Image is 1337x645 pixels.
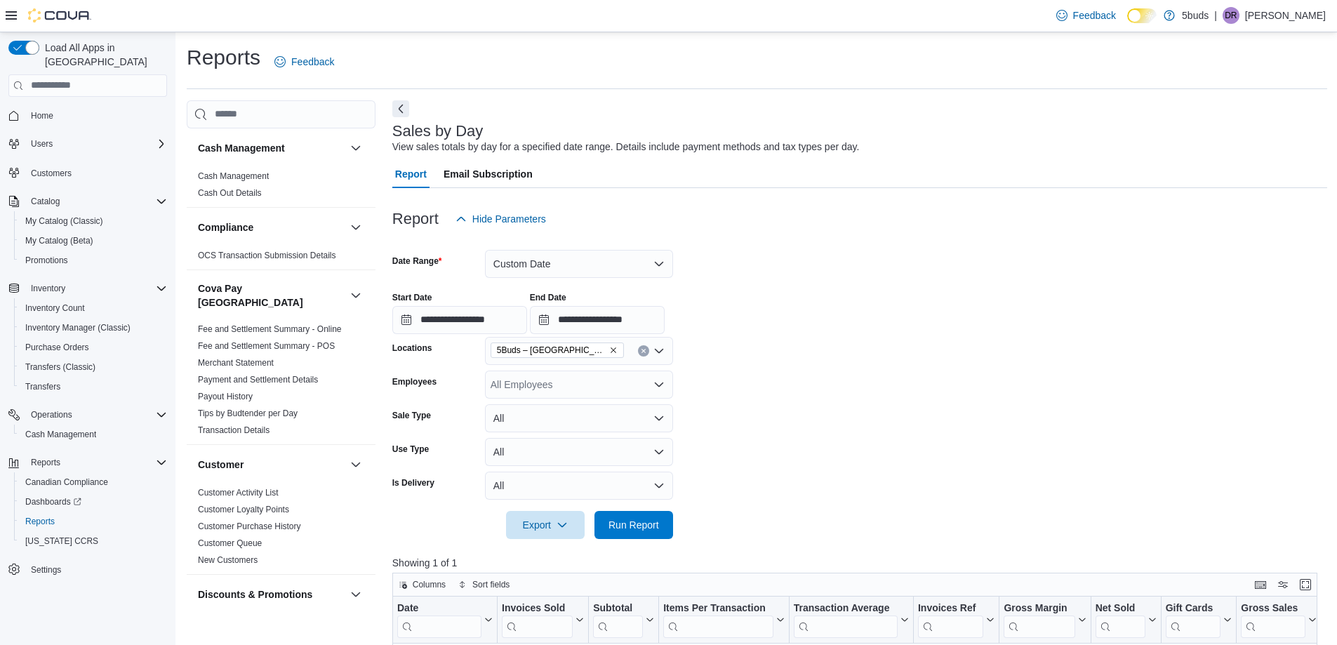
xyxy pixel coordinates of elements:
[3,453,173,472] button: Reports
[198,521,301,531] a: Customer Purchase History
[198,538,262,549] span: Customer Queue
[347,219,364,236] button: Compliance
[198,141,285,155] h3: Cash Management
[392,444,429,455] label: Use Type
[413,579,446,590] span: Columns
[8,100,167,616] nav: Complex example
[198,281,345,310] button: Cova Pay [GEOGRAPHIC_DATA]
[20,252,167,269] span: Promotions
[198,488,279,498] a: Customer Activity List
[25,454,66,471] button: Reports
[392,343,432,354] label: Locations
[198,425,270,435] a: Transaction Details
[198,220,253,234] h3: Compliance
[198,324,342,335] span: Fee and Settlement Summary - Online
[20,319,167,336] span: Inventory Manager (Classic)
[198,250,336,261] span: OCS Transaction Submission Details
[392,376,437,387] label: Employees
[392,292,432,303] label: Start Date
[653,345,665,357] button: Open list of options
[31,283,65,294] span: Inventory
[198,408,298,418] a: Tips by Budtender per Day
[20,319,136,336] a: Inventory Manager (Classic)
[31,196,60,207] span: Catalog
[392,211,439,227] h3: Report
[485,250,673,278] button: Custom Date
[491,343,624,358] span: 5Buds – North Battleford
[198,554,258,566] span: New Customers
[3,405,173,425] button: Operations
[187,44,260,72] h1: Reports
[31,457,60,468] span: Reports
[502,602,573,616] div: Invoices Sold
[14,318,173,338] button: Inventory Manager (Classic)
[3,559,173,580] button: Settings
[1241,602,1305,616] div: Gross Sales
[392,556,1327,570] p: Showing 1 of 1
[198,141,345,155] button: Cash Management
[20,493,87,510] a: Dashboards
[187,168,375,207] div: Cash Management
[347,586,364,603] button: Discounts & Promotions
[25,536,98,547] span: [US_STATE] CCRS
[609,346,618,354] button: Remove 5Buds – North Battleford from selection in this group
[14,492,173,512] a: Dashboards
[20,300,167,317] span: Inventory Count
[198,425,270,436] span: Transaction Details
[20,493,167,510] span: Dashboards
[14,531,173,551] button: [US_STATE] CCRS
[1095,602,1156,638] button: Net Sold
[392,477,434,488] label: Is Delivery
[663,602,785,638] button: Items Per Transaction
[25,454,167,471] span: Reports
[198,521,301,532] span: Customer Purchase History
[638,345,649,357] button: Clear input
[347,456,364,473] button: Customer
[14,298,173,318] button: Inventory Count
[1275,576,1291,593] button: Display options
[1182,7,1209,24] p: 5buds
[198,340,335,352] span: Fee and Settlement Summary - POS
[397,602,481,638] div: Date
[198,188,262,198] a: Cash Out Details
[450,205,552,233] button: Hide Parameters
[25,135,58,152] button: Users
[392,255,442,267] label: Date Range
[20,252,74,269] a: Promotions
[25,361,95,373] span: Transfers (Classic)
[20,474,114,491] a: Canadian Compliance
[198,587,312,601] h3: Discounts & Promotions
[25,322,131,333] span: Inventory Manager (Classic)
[198,358,274,368] a: Merchant Statement
[1252,576,1269,593] button: Keyboard shortcuts
[794,602,909,638] button: Transaction Average
[1297,576,1314,593] button: Enter fullscreen
[3,192,173,211] button: Catalog
[20,533,104,550] a: [US_STATE] CCRS
[1073,8,1116,22] span: Feedback
[530,306,665,334] input: Press the down key to open a popover containing a calendar.
[25,406,167,423] span: Operations
[485,438,673,466] button: All
[198,391,253,402] span: Payout History
[918,602,983,638] div: Invoices Ref
[497,343,606,357] span: 5Buds – [GEOGRAPHIC_DATA]
[25,165,77,182] a: Customers
[20,474,167,491] span: Canadian Compliance
[1051,1,1122,29] a: Feedback
[3,134,173,154] button: Users
[918,602,995,638] button: Invoices Ref
[198,587,345,601] button: Discounts & Promotions
[514,511,576,539] span: Export
[31,409,72,420] span: Operations
[25,255,68,266] span: Promotions
[1004,602,1075,638] div: Gross Margin
[198,458,244,472] h3: Customer
[25,215,103,227] span: My Catalog (Classic)
[198,504,289,515] span: Customer Loyalty Points
[3,279,173,298] button: Inventory
[198,505,289,514] a: Customer Loyalty Points
[20,426,167,443] span: Cash Management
